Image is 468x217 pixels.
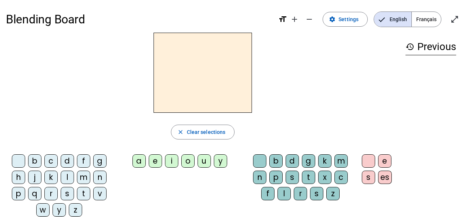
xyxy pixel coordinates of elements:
div: d [61,154,74,168]
div: s [310,187,323,200]
div: l [61,171,74,184]
div: q [28,187,41,200]
button: Enter full screen [447,12,462,27]
div: s [61,187,74,200]
div: k [44,171,58,184]
div: e [149,154,162,168]
span: English [374,12,411,27]
div: v [93,187,107,200]
div: r [44,187,58,200]
div: u [198,154,211,168]
button: Clear selections [171,125,235,139]
div: f [261,187,275,200]
div: t [77,187,90,200]
div: es [378,171,392,184]
mat-button-toggle-group: Language selection [374,11,441,27]
div: w [36,203,50,217]
button: Decrease font size [302,12,317,27]
div: a [132,154,146,168]
div: s [362,171,375,184]
div: l [277,187,291,200]
div: b [269,154,283,168]
div: j [28,171,41,184]
div: c [44,154,58,168]
div: d [286,154,299,168]
mat-icon: settings [329,16,336,23]
div: z [69,203,82,217]
mat-icon: open_in_full [450,15,459,24]
mat-icon: add [290,15,299,24]
button: Increase font size [287,12,302,27]
div: s [286,171,299,184]
div: y [53,203,66,217]
div: f [77,154,90,168]
div: m [334,154,348,168]
div: m [77,171,90,184]
mat-icon: remove [305,15,314,24]
h1: Blending Board [6,7,272,31]
div: k [318,154,331,168]
div: h [12,171,25,184]
div: n [93,171,107,184]
div: p [12,187,25,200]
mat-icon: history [405,42,414,51]
div: e [378,154,391,168]
div: o [181,154,195,168]
div: n [253,171,266,184]
div: g [302,154,315,168]
div: i [165,154,178,168]
mat-icon: format_size [278,15,287,24]
div: g [93,154,107,168]
h3: Previous [405,39,456,55]
mat-icon: close [177,129,184,135]
div: b [28,154,41,168]
span: Settings [339,15,358,24]
div: t [302,171,315,184]
span: Français [412,12,441,27]
button: Settings [323,12,368,27]
div: x [318,171,331,184]
div: r [294,187,307,200]
div: z [326,187,340,200]
div: c [334,171,348,184]
div: p [269,171,283,184]
div: y [214,154,227,168]
span: Clear selections [187,128,226,137]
